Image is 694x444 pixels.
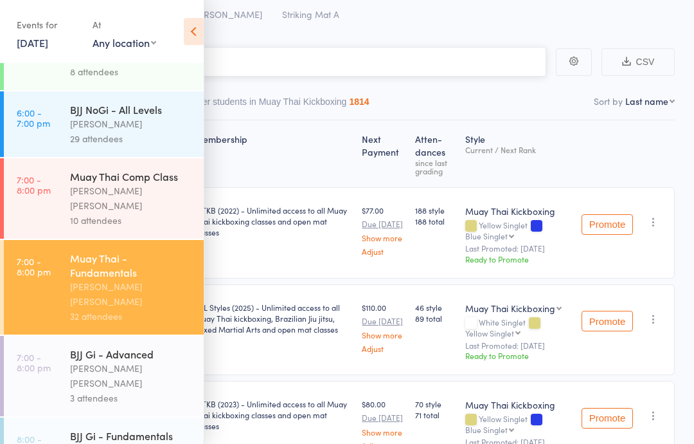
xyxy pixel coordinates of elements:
[465,318,571,337] div: White Singlet
[4,91,204,157] a: 6:00 -7:00 pmBJJ NoGi - All Levels[PERSON_NAME]29 attendees
[415,409,454,420] span: 71 total
[349,97,369,107] div: 1814
[625,95,668,107] div: Last name
[17,14,80,35] div: Events for
[282,8,339,21] span: Striking Mat A
[357,126,410,181] div: Next Payment
[70,102,193,116] div: BJJ NoGi - All Levels
[195,398,352,431] div: MTKB (2023) - Unlimited access to all Muay Thai kickboxing classes and open mat classes
[195,205,352,237] div: MTKB (2022) - Unlimited access to all Muay Thai kickboxing classes and open mat classes
[594,95,623,107] label: Sort by
[465,244,571,253] small: Last Promoted: [DATE]
[415,216,454,227] span: 188 total
[582,214,633,235] button: Promote
[70,64,193,79] div: 8 attendees
[465,145,571,154] div: Current / Next Rank
[70,131,193,146] div: 29 attendees
[362,344,405,353] a: Adjust
[188,90,369,120] button: Other students in Muay Thai Kickboxing1814
[70,361,193,391] div: [PERSON_NAME] [PERSON_NAME]
[93,35,156,50] div: Any location
[465,414,571,434] div: Yellow Singlet
[70,391,193,405] div: 3 attendees
[465,254,571,264] div: Ready to Promote
[465,232,508,240] div: Blue Singlet
[601,48,675,76] button: CSV
[4,336,204,416] a: 7:00 -8:00 pmBJJ Gi - Advanced[PERSON_NAME] [PERSON_NAME]3 attendees
[465,425,508,434] div: Blue Singlet
[195,302,352,335] div: ALL Styles (2025) - Unlimited access to all Muay Thai kickboxing, Brazilian Jiu jitsu, Mixed Mart...
[70,309,193,324] div: 32 attendees
[70,251,193,279] div: Muay Thai - Fundamentals
[465,329,514,337] div: Yellow Singlet
[362,413,405,422] small: Due [DATE]
[70,429,193,443] div: BJJ Gi - Fundamentals
[190,126,357,181] div: Membership
[70,116,193,131] div: [PERSON_NAME]
[582,311,633,331] button: Promote
[19,47,546,77] input: Search by name
[465,350,571,361] div: Ready to Promote
[460,126,576,181] div: Style
[582,408,633,429] button: Promote
[93,14,156,35] div: At
[362,428,405,436] a: Show more
[465,341,571,350] small: Last Promoted: [DATE]
[465,398,571,411] div: Muay Thai Kickboxing
[4,240,204,335] a: 7:00 -8:00 pmMuay Thai - Fundamentals[PERSON_NAME] [PERSON_NAME]32 attendees
[410,126,459,181] div: Atten­dances
[70,279,193,309] div: [PERSON_NAME] [PERSON_NAME]
[362,302,405,353] div: $110.00
[362,247,405,255] a: Adjust
[17,352,51,373] time: 7:00 - 8:00 pm
[70,213,193,228] div: 10 attendees
[4,158,204,239] a: 7:00 -8:00 pmMuay Thai Comp Class[PERSON_NAME] [PERSON_NAME]10 attendees
[415,398,454,409] span: 70 style
[362,219,405,228] small: Due [DATE]
[70,169,193,183] div: Muay Thai Comp Class
[465,302,555,315] div: Muay Thai Kickboxing
[415,158,454,175] div: since last grading
[465,221,571,240] div: Yellow Singlet
[362,331,405,339] a: Show more
[465,205,571,217] div: Muay Thai Kickboxing
[17,256,51,277] time: 7:00 - 8:00 pm
[362,205,405,255] div: $77.00
[362,317,405,326] small: Due [DATE]
[17,35,48,50] a: [DATE]
[415,313,454,324] span: 89 total
[415,205,454,216] span: 188 style
[362,234,405,242] a: Show more
[70,183,193,213] div: [PERSON_NAME] [PERSON_NAME]
[70,347,193,361] div: BJJ Gi - Advanced
[17,174,51,195] time: 7:00 - 8:00 pm
[415,302,454,313] span: 46 style
[17,107,50,128] time: 6:00 - 7:00 pm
